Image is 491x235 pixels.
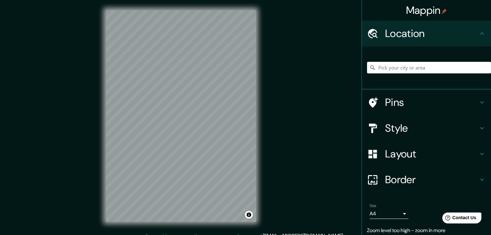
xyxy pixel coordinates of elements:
div: Style [362,115,491,141]
div: Pins [362,89,491,115]
h4: Border [385,173,478,186]
img: pin-icon.png [442,9,447,14]
iframe: Help widget launcher [434,210,484,228]
h4: Layout [385,147,478,160]
input: Pick your city or area [367,62,491,73]
p: Zoom level too high - zoom in more [367,227,486,234]
h4: Style [385,122,478,135]
h4: Pins [385,96,478,109]
h4: Mappin [406,4,447,17]
div: A4 [370,209,408,219]
div: Border [362,167,491,193]
button: Toggle attribution [245,211,253,219]
label: Size [370,203,376,209]
div: Layout [362,141,491,167]
h4: Location [385,27,478,40]
div: Location [362,21,491,46]
canvas: Map [106,10,256,222]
